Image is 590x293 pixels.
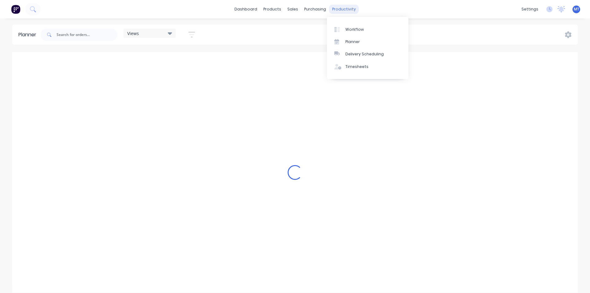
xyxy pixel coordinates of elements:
[284,5,301,14] div: sales
[231,5,260,14] a: dashboard
[574,6,579,12] span: MT
[301,5,329,14] div: purchasing
[327,23,408,35] a: Workflow
[127,30,139,37] span: Views
[18,31,39,38] div: Planner
[57,29,117,41] input: Search for orders...
[329,5,359,14] div: productivity
[327,61,408,73] a: Timesheets
[345,51,384,57] div: Delivery Scheduling
[327,48,408,60] a: Delivery Scheduling
[327,36,408,48] a: Planner
[345,27,364,32] div: Workflow
[345,64,368,69] div: Timesheets
[260,5,284,14] div: products
[345,39,360,45] div: Planner
[11,5,20,14] img: Factory
[518,5,541,14] div: settings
